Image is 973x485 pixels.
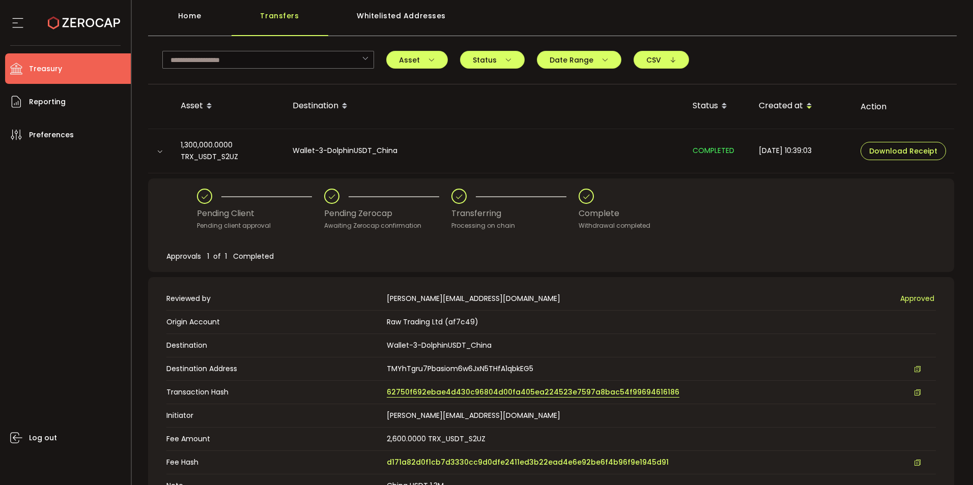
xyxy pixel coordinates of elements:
[284,98,684,115] div: Destination
[693,145,734,156] span: COMPLETED
[646,56,676,64] span: CSV
[324,204,451,223] div: Pending Zerocap
[399,56,435,64] span: Asset
[284,145,684,157] div: Wallet-3-DolphinUSDT_China
[387,410,560,420] span: [PERSON_NAME][EMAIL_ADDRESS][DOMAIN_NAME]
[166,457,382,468] span: Fee Hash
[166,363,382,374] span: Destination Address
[29,95,66,109] span: Reporting
[579,204,650,223] div: Complete
[634,51,689,69] button: CSV
[166,293,382,304] span: Reviewed by
[684,98,751,115] div: Status
[173,98,284,115] div: Asset
[166,340,382,351] span: Destination
[579,221,650,231] div: Withdrawal completed
[451,204,579,223] div: Transferring
[387,293,560,304] span: [PERSON_NAME][EMAIL_ADDRESS][DOMAIN_NAME]
[387,340,492,350] span: Wallet-3-DolphinUSDT_China
[197,204,324,223] div: Pending Client
[751,145,852,157] div: [DATE] 10:39:03
[328,6,475,36] div: Whitelisted Addresses
[232,6,328,36] div: Transfers
[751,98,852,115] div: Created at
[166,317,382,327] span: Origin Account
[387,317,478,327] span: Raw Trading Ltd (af7c49)
[386,51,448,69] button: Asset
[324,221,451,231] div: Awaiting Zerocap confirmation
[387,434,485,444] span: 2,600.0000 TRX_USDT_S2UZ
[197,221,324,231] div: Pending client approval
[387,387,679,398] span: 62750f692ebae4d430c96804d00fa405ea224523e7597a8bac54f99694616186
[451,221,579,231] div: Processing on chain
[29,431,57,445] span: Log out
[869,147,937,155] span: Download Receipt
[537,51,621,69] button: Date Range
[173,139,284,163] div: 1,300,000.0000 TRX_USDT_S2UZ
[861,142,946,160] button: Download Receipt
[852,101,954,112] div: Action
[473,56,512,64] span: Status
[387,457,669,468] span: d171a82d0f1cb7d3330cc9d0dfe2411ed3b22ead4e6e92be6f4b96f9e1945d91
[550,56,609,64] span: Date Range
[166,410,382,421] span: Initiator
[29,62,62,76] span: Treasury
[166,251,274,261] span: Approvals 1 of 1 Completed
[166,434,382,444] span: Fee Amount
[460,51,525,69] button: Status
[387,363,533,374] span: TMYhTgru7Pbasiom6w6JxN5THfA1qbkEG5
[900,293,934,304] span: Approved
[166,387,382,398] span: Transaction Hash
[29,128,74,142] span: Preferences
[148,6,232,36] div: Home
[922,436,973,485] iframe: Chat Widget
